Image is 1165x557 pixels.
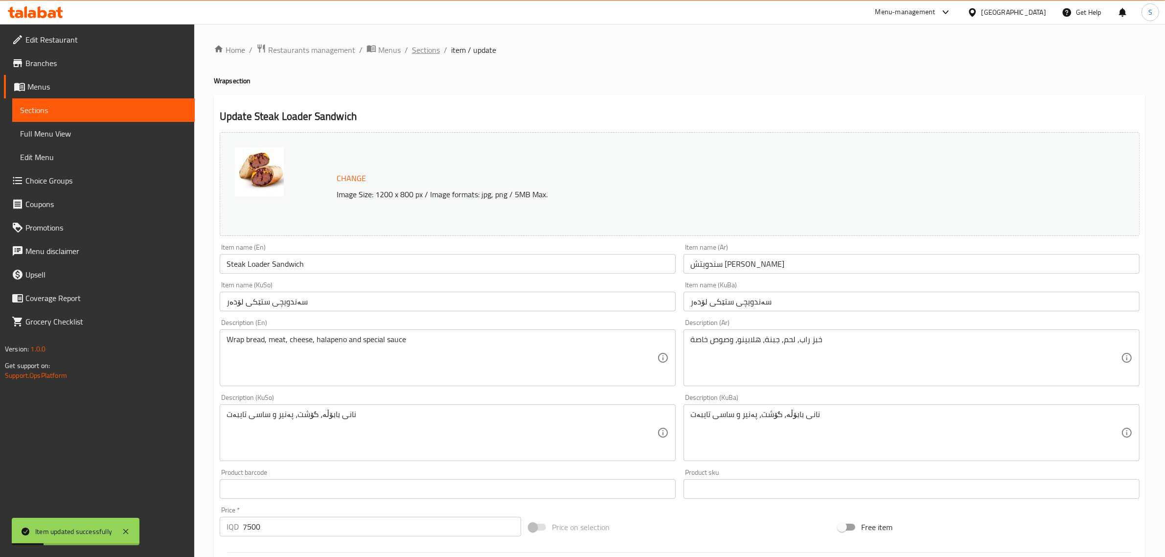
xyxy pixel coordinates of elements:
span: Price on selection [552,521,610,533]
h2: Update Steak Loader Sandwich [220,109,1140,124]
span: Branches [25,57,187,69]
span: Menu disclaimer [25,245,187,257]
div: Menu-management [875,6,936,18]
a: Coverage Report [4,286,195,310]
textarea: نانی بابۆڵە، گۆشت، پەنیر و ساسی تایبەت [227,410,657,456]
span: Coverage Report [25,292,187,304]
span: Menus [378,44,401,56]
span: item / update [451,44,496,56]
a: Edit Menu [12,145,195,169]
span: Free item [861,521,892,533]
span: Coupons [25,198,187,210]
span: Get support on: [5,359,50,372]
input: Please enter product sku [684,479,1140,499]
button: Change [333,168,370,188]
li: / [405,44,408,56]
input: Please enter product barcode [220,479,676,499]
li: / [359,44,363,56]
input: Enter name KuSo [220,292,676,311]
span: 1.0.0 [30,343,46,355]
h4: Wrap section [214,76,1145,86]
p: Image Size: 1200 x 800 px / Image formats: jpg, png / 5MB Max. [333,188,1000,200]
span: Sections [20,104,187,116]
a: Grocery Checklist [4,310,195,333]
a: Branches [4,51,195,75]
span: Grocery Checklist [25,316,187,327]
span: Full Menu View [20,128,187,139]
a: Support.OpsPlatform [5,369,67,382]
input: Please enter price [243,517,521,536]
span: Choice Groups [25,175,187,186]
input: Enter name KuBa [684,292,1140,311]
li: / [249,44,252,56]
span: Edit Menu [20,151,187,163]
a: Sections [412,44,440,56]
input: Enter name En [220,254,676,274]
input: Enter name Ar [684,254,1140,274]
textarea: خبز راب, لحم, جبنة، هلابينو، وصوص خاصة [690,335,1121,381]
a: Full Menu View [12,122,195,145]
li: / [444,44,447,56]
a: Coupons [4,192,195,216]
span: S [1148,7,1152,18]
a: Restaurants management [256,44,355,56]
a: Menu disclaimer [4,239,195,263]
div: [GEOGRAPHIC_DATA] [982,7,1046,18]
span: Menus [27,81,187,93]
span: Promotions [25,222,187,233]
span: Edit Restaurant [25,34,187,46]
a: Promotions [4,216,195,239]
a: Sections [12,98,195,122]
nav: breadcrumb [214,44,1145,56]
span: Restaurants management [268,44,355,56]
a: Menus [4,75,195,98]
img: %D8%B3%D8%AA%D9%8A%D9%83_%D9%84%D9%88%D8%AF%D8%B1638334026647131810.jpg [235,147,284,196]
p: IQD [227,521,239,533]
textarea: نانی بابۆڵە، گۆشت، پەنیر و ساسی تایبەت [690,410,1121,456]
span: Version: [5,343,29,355]
span: Change [337,171,366,186]
a: Home [214,44,245,56]
span: Upsell [25,269,187,280]
div: Item updated successfully [35,526,112,537]
a: Upsell [4,263,195,286]
a: Menus [366,44,401,56]
a: Choice Groups [4,169,195,192]
a: Edit Restaurant [4,28,195,51]
textarea: Wrap bread, meat, cheese, halapeno and special sauce [227,335,657,381]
